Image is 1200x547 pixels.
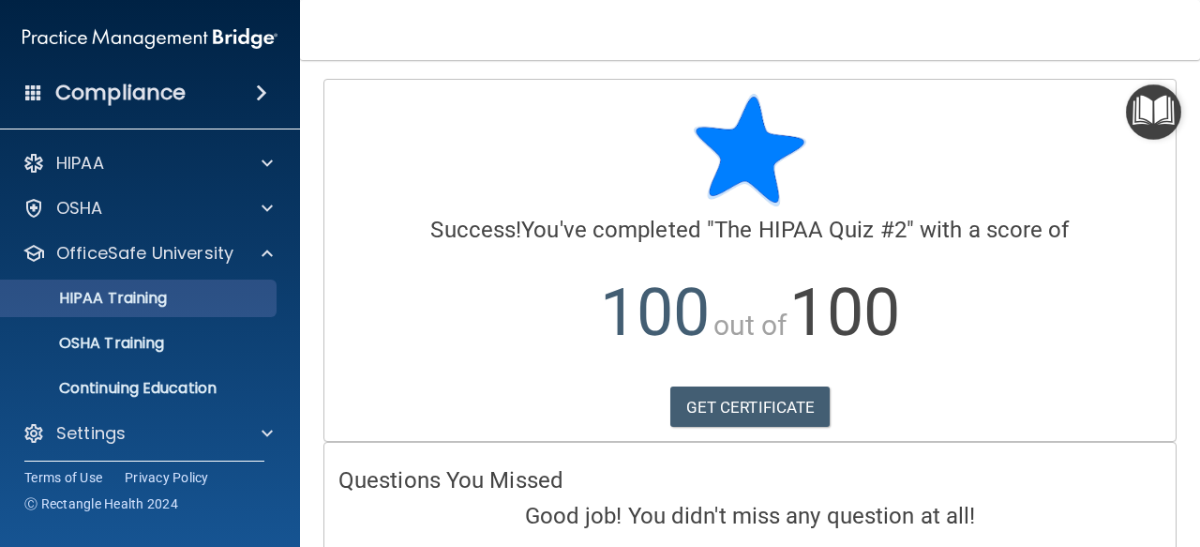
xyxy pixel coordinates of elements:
[714,217,907,243] span: The HIPAA Quiz #2
[338,218,1162,242] h4: You've completed " " with a score of
[22,152,273,175] a: HIPAA
[22,197,273,220] a: OSHA
[694,94,806,206] img: blue-star-rounded.9d042014.png
[55,80,186,106] h4: Compliance
[22,422,273,445] a: Settings
[600,274,710,351] span: 100
[56,422,126,445] p: Settings
[22,20,277,57] img: PMB logo
[338,468,1162,493] h4: Questions You Missed
[24,468,102,487] a: Terms of Use
[713,309,787,342] span: out of
[789,274,899,351] span: 100
[22,242,273,265] a: OfficeSafe University
[430,217,521,243] span: Success!
[1126,84,1181,140] button: Open Resource Center
[338,504,1162,528] h4: Good job! You didn't miss any question at all!
[24,494,178,513] span: Ⓒ Rectangle Health 2024
[12,334,164,353] p: OSHA Training
[12,289,167,308] p: HIPAA Training
[56,242,233,265] p: OfficeSafe University
[670,387,831,428] a: GET CERTIFICATE
[56,197,103,220] p: OSHA
[125,468,209,487] a: Privacy Policy
[56,152,104,175] p: HIPAA
[12,379,268,398] p: Continuing Education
